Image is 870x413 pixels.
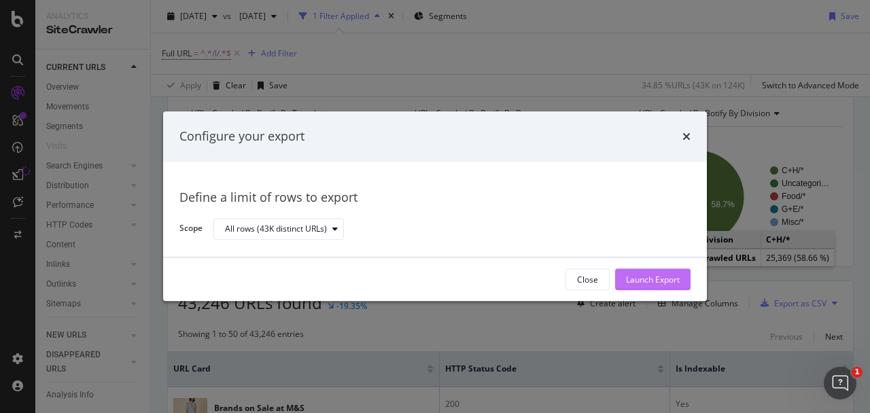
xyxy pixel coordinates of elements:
div: Close [577,274,598,285]
div: Configure your export [179,128,304,145]
button: All rows (43K distinct URLs) [213,218,344,240]
div: All rows (43K distinct URLs) [225,225,327,233]
div: times [682,128,691,145]
iframe: Intercom live chat [824,367,856,399]
label: Scope [179,223,203,238]
div: modal [163,111,707,301]
button: Launch Export [615,269,691,291]
span: 1 [852,367,863,378]
button: Close [565,269,610,291]
div: Launch Export [626,274,680,285]
div: Define a limit of rows to export [179,189,691,206]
